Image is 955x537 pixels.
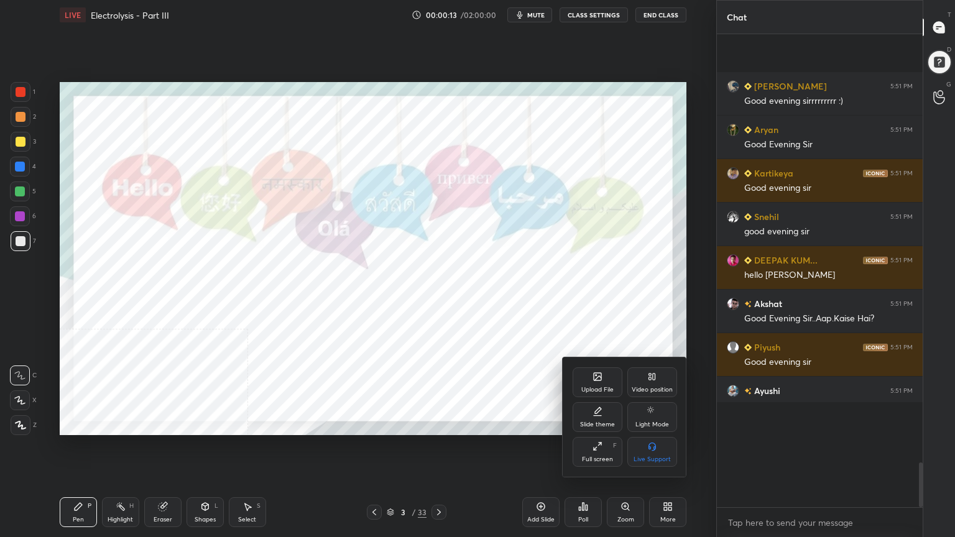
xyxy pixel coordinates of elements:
div: Live Support [634,456,671,462]
div: F [613,443,617,449]
div: Upload File [581,387,614,393]
div: Video position [632,387,673,393]
div: Slide theme [580,421,615,428]
div: Full screen [582,456,613,462]
div: Light Mode [635,421,669,428]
